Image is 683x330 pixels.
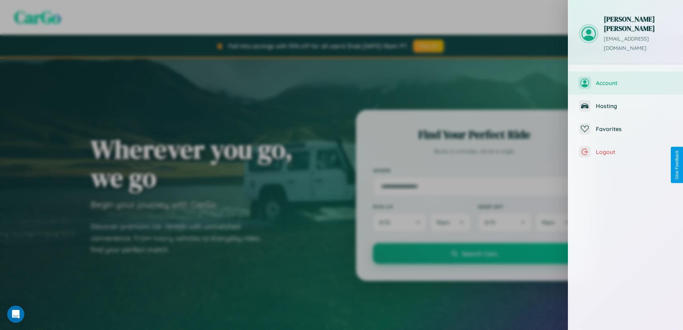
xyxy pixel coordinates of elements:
button: Hosting [568,94,683,117]
span: Logout [596,148,672,155]
span: Favorites [596,125,672,133]
span: Hosting [596,102,672,110]
span: Account [596,79,672,87]
div: Give Feedback [674,150,679,180]
div: Open Intercom Messenger [7,306,24,323]
button: Account [568,71,683,94]
button: Logout [568,140,683,163]
p: [EMAIL_ADDRESS][DOMAIN_NAME] [604,34,672,53]
h3: [PERSON_NAME] [PERSON_NAME] [604,14,672,33]
button: Favorites [568,117,683,140]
